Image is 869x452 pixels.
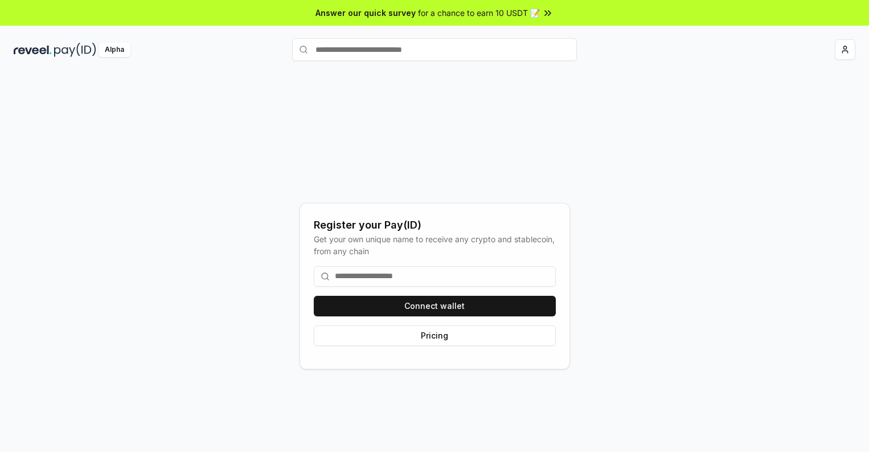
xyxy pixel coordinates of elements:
img: pay_id [54,43,96,57]
button: Pricing [314,325,556,346]
div: Register your Pay(ID) [314,217,556,233]
span: Answer our quick survey [315,7,416,19]
div: Get your own unique name to receive any crypto and stablecoin, from any chain [314,233,556,257]
img: reveel_dark [14,43,52,57]
span: for a chance to earn 10 USDT 📝 [418,7,540,19]
button: Connect wallet [314,296,556,316]
div: Alpha [99,43,130,57]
